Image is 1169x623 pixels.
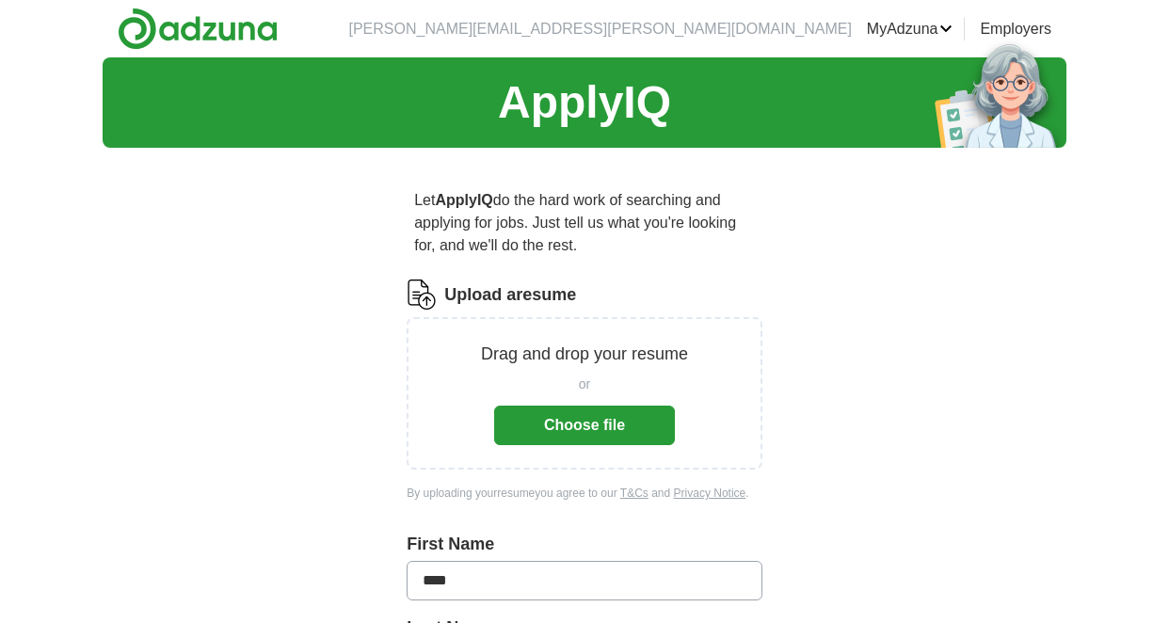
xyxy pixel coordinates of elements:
p: Drag and drop your resume [481,342,688,367]
span: or [579,375,590,394]
a: Employers [980,18,1051,40]
li: [PERSON_NAME][EMAIL_ADDRESS][PERSON_NAME][DOMAIN_NAME] [348,18,851,40]
img: Adzuna logo [118,8,278,50]
div: By uploading your resume you agree to our and . [407,485,762,502]
p: Let do the hard work of searching and applying for jobs. Just tell us what you're looking for, an... [407,182,762,264]
label: First Name [407,532,762,557]
h1: ApplyIQ [498,69,671,136]
button: Choose file [494,406,675,445]
strong: ApplyIQ [435,192,492,208]
label: Upload a resume [444,282,576,308]
a: MyAdzuna [867,18,953,40]
a: Privacy Notice [674,487,746,500]
img: CV Icon [407,280,437,310]
a: T&Cs [620,487,649,500]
